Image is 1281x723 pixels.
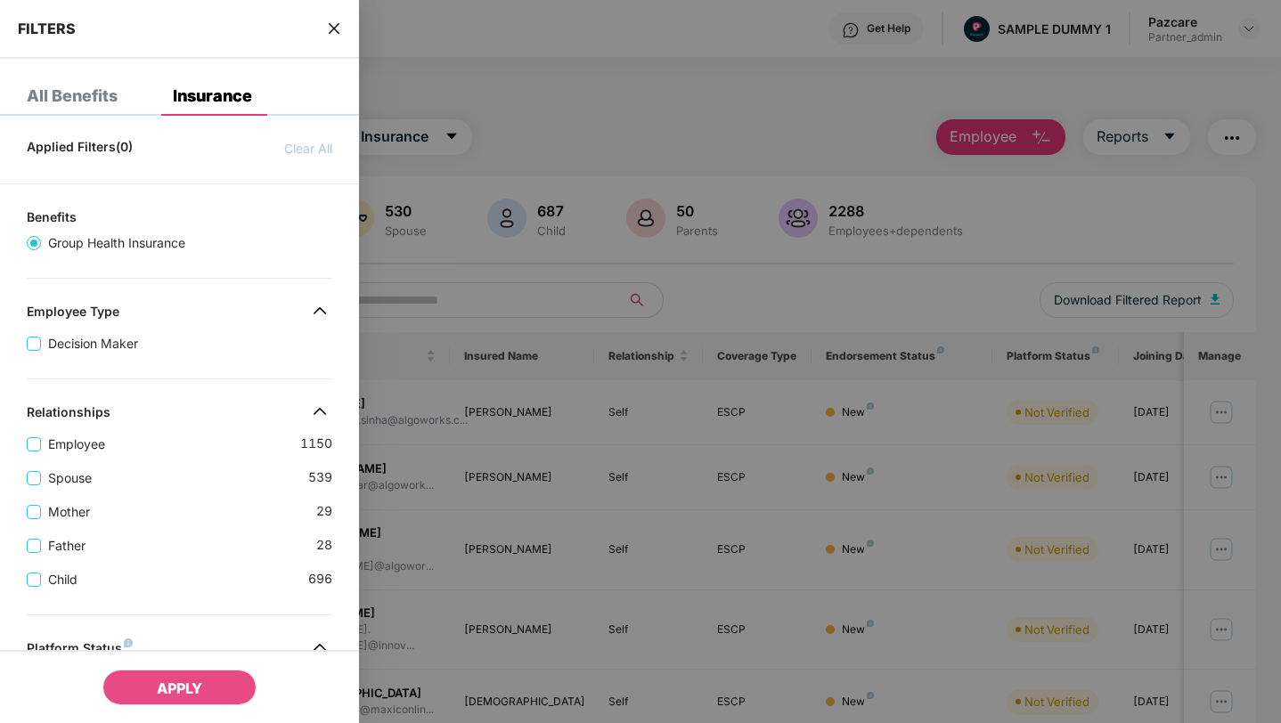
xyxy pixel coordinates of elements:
div: Insurance [173,87,252,105]
div: Relationships [27,404,110,426]
span: APPLY [157,679,202,697]
span: Group Health Insurance [41,233,192,253]
span: 696 [308,569,332,589]
span: Mother [41,502,97,522]
span: 28 [316,535,332,556]
div: Employee Type [27,304,119,325]
span: Clear All [284,139,332,158]
img: svg+xml;base64,PHN2ZyB4bWxucz0iaHR0cDovL3d3dy53My5vcmcvMjAwMC9zdmciIHdpZHRoPSIzMiIgaGVpZ2h0PSIzMi... [306,297,334,325]
img: svg+xml;base64,PHN2ZyB4bWxucz0iaHR0cDovL3d3dy53My5vcmcvMjAwMC9zdmciIHdpZHRoPSIzMiIgaGVpZ2h0PSIzMi... [306,633,334,662]
span: Child [41,570,85,589]
div: Platform Status [27,640,133,662]
span: 539 [308,467,332,488]
span: Decision Maker [41,334,145,353]
button: APPLY [102,670,257,705]
span: Employee [41,435,112,454]
img: svg+xml;base64,PHN2ZyB4bWxucz0iaHR0cDovL3d3dy53My5vcmcvMjAwMC9zdmciIHdpZHRoPSIzMiIgaGVpZ2h0PSIzMi... [306,397,334,426]
span: Father [41,536,93,556]
span: Spouse [41,468,99,488]
img: svg+xml;base64,PHN2ZyB4bWxucz0iaHR0cDovL3d3dy53My5vcmcvMjAwMC9zdmciIHdpZHRoPSI4IiBoZWlnaHQ9IjgiIH... [124,638,133,647]
div: All Benefits [27,87,118,105]
span: 1150 [300,434,332,454]
span: close [327,20,341,37]
span: 29 [316,501,332,522]
span: FILTERS [18,20,76,37]
span: Applied Filters(0) [27,139,133,158]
